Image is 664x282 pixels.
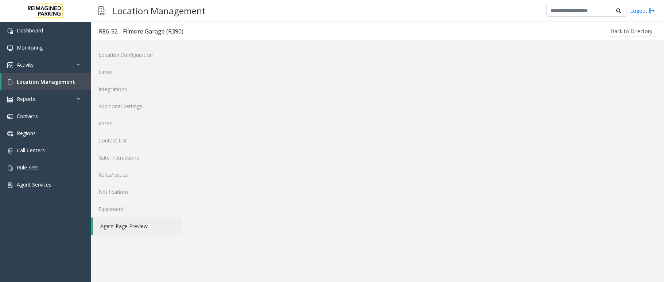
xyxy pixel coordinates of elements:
button: Back to Directory [606,26,657,37]
span: Dashboard [17,27,43,34]
a: Gate Instructions [91,149,182,166]
a: Rules/Issues [91,166,182,183]
span: Agent Services [17,181,51,188]
span: Activity [17,61,34,68]
img: 'icon' [7,62,13,68]
a: Location Configuration [91,46,182,63]
img: 'icon' [7,148,13,154]
span: Monitoring [17,44,43,51]
img: 'icon' [7,45,13,51]
a: Location Management [1,73,91,90]
h3: Location Management [109,2,209,20]
img: 'icon' [7,114,13,120]
span: Call Centers [17,147,45,154]
a: Contact List [91,132,182,149]
span: Reports [17,95,35,102]
span: Contacts [17,113,38,120]
a: Logout [630,7,655,15]
img: 'icon' [7,28,13,34]
img: 'icon' [7,97,13,102]
div: R86-52 - Filmore Garage (R390) [99,27,183,36]
img: pageIcon [98,2,105,20]
a: Lanes [91,63,182,81]
img: 'icon' [7,79,13,85]
a: Equipment [91,200,182,218]
img: logout [649,7,655,15]
a: Integrations [91,81,182,98]
a: Agent Page Preview [93,218,182,235]
span: Location Management [17,78,75,85]
a: Notifications [91,183,182,200]
span: Regions [17,130,36,137]
img: 'icon' [7,182,13,188]
img: 'icon' [7,131,13,137]
span: Rule Sets [17,164,39,171]
a: Rates [91,115,182,132]
a: Additional Settings [91,98,182,115]
img: 'icon' [7,165,13,171]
